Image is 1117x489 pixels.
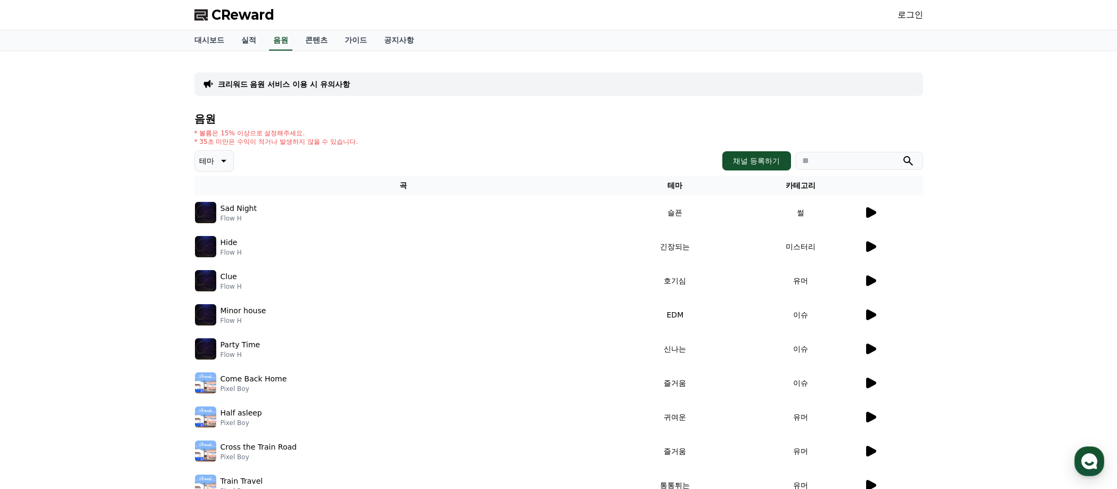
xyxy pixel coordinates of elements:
img: music [195,270,216,291]
td: 이슈 [738,366,863,400]
p: Party Time [221,339,260,351]
img: music [195,236,216,257]
td: 즐거움 [613,366,738,400]
span: 홈 [34,354,40,362]
a: 설정 [137,338,205,364]
p: Pixel Boy [221,385,287,393]
a: 로그인 [898,9,923,21]
img: music [195,338,216,360]
a: CReward [194,6,274,23]
td: 미스터리 [738,230,863,264]
td: EDM [613,298,738,332]
th: 테마 [613,176,738,195]
p: 테마 [199,153,214,168]
th: 카테고리 [738,176,863,195]
th: 곡 [194,176,613,195]
p: * 35초 미만은 수익이 적거나 발생하지 않을 수 있습니다. [194,137,358,146]
h4: 음원 [194,113,923,125]
p: Minor house [221,305,266,316]
td: 유머 [738,434,863,468]
p: Flow H [221,248,242,257]
td: 신나는 [613,332,738,366]
a: 대화 [70,338,137,364]
img: music [195,202,216,223]
p: Flow H [221,214,257,223]
p: Cross the Train Road [221,442,297,453]
td: 이슈 [738,298,863,332]
button: 테마 [194,150,234,172]
p: Pixel Boy [221,419,262,427]
img: music [195,304,216,325]
span: 설정 [165,354,177,362]
img: music [195,406,216,428]
a: 공지사항 [376,30,422,51]
td: 유머 [738,264,863,298]
a: 가이드 [336,30,376,51]
p: Sad Night [221,203,257,214]
p: Half asleep [221,407,262,419]
p: Pixel Boy [221,453,297,461]
td: 썰 [738,195,863,230]
td: 슬픈 [613,195,738,230]
span: CReward [211,6,274,23]
p: Flow H [221,282,242,291]
p: Flow H [221,351,260,359]
p: Hide [221,237,238,248]
td: 유머 [738,400,863,434]
td: 귀여운 [613,400,738,434]
span: 대화 [97,354,110,363]
a: 대시보드 [186,30,233,51]
p: Flow H [221,316,266,325]
p: Come Back Home [221,373,287,385]
a: 크리워드 음원 서비스 이용 시 유의사항 [218,79,350,89]
td: 즐거움 [613,434,738,468]
p: Clue [221,271,237,282]
img: music [195,372,216,394]
p: * 볼륨은 15% 이상으로 설정해주세요. [194,129,358,137]
a: 음원 [269,30,292,51]
button: 채널 등록하기 [722,151,790,170]
img: music [195,441,216,462]
p: Train Travel [221,476,263,487]
a: 콘텐츠 [297,30,336,51]
td: 긴장되는 [613,230,738,264]
a: 실적 [233,30,265,51]
a: 홈 [3,338,70,364]
td: 호기심 [613,264,738,298]
td: 이슈 [738,332,863,366]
